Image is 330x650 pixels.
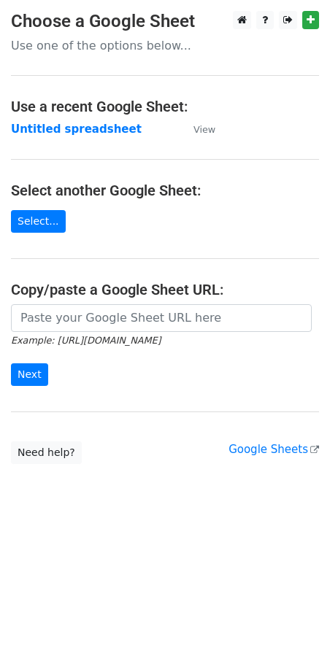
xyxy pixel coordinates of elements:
a: Untitled spreadsheet [11,123,142,136]
small: View [193,124,215,135]
p: Use one of the options below... [11,38,319,53]
a: View [179,123,215,136]
input: Paste your Google Sheet URL here [11,304,312,332]
h4: Use a recent Google Sheet: [11,98,319,115]
a: Need help? [11,441,82,464]
a: Google Sheets [229,443,319,456]
h3: Choose a Google Sheet [11,11,319,32]
h4: Copy/paste a Google Sheet URL: [11,281,319,298]
small: Example: [URL][DOMAIN_NAME] [11,335,161,346]
a: Select... [11,210,66,233]
input: Next [11,363,48,386]
h4: Select another Google Sheet: [11,182,319,199]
